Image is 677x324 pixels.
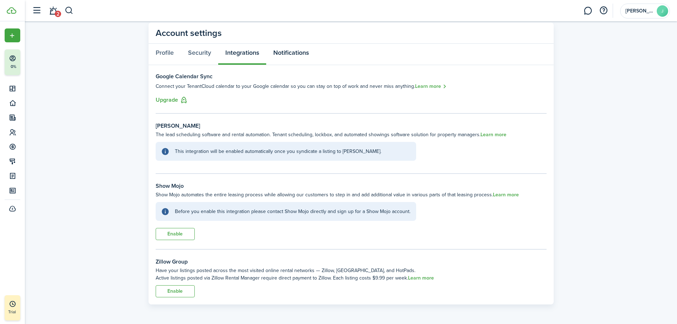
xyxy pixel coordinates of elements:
[156,96,188,105] button: Upgrade
[156,285,195,297] button: Enable
[8,309,37,315] p: Trial
[156,83,415,90] span: Connect your TenantCloud calendar to your Google calendar so you can stay on top of work and neve...
[156,26,222,40] panel-main-title: Account settings
[46,2,60,20] a: Notifications
[30,4,43,17] button: Open sidebar
[156,191,493,198] span: Show Mojo automates the entire leasing process while allowing our customers to step in and add ad...
[161,207,170,216] i: soft
[625,9,654,14] span: Jonathan
[156,267,415,282] span: Have your listings posted across the most visited online rental networks — Zillow, [GEOGRAPHIC_DA...
[5,49,64,75] button: 0%
[266,44,316,65] a: Notifications
[581,2,595,20] a: Messaging
[480,132,506,138] a: Learn more
[65,5,74,17] button: Search
[175,208,411,215] explanation-description: Before you enable this integration please contact Show Mojo directly and sign up for a Show Mojo ...
[415,83,447,91] a: Learn more
[657,5,668,17] avatar-text: J
[181,44,218,65] a: Security
[156,131,480,138] span: The lead scheduling software and rental automation. Tenant scheduling, lockbox, and automated sho...
[175,148,411,155] explanation-description: This integration will be enabled automatically once you syndicate a listing to [PERSON_NAME].
[156,123,547,129] settings-fieldset-title: [PERSON_NAME]
[5,28,20,42] button: Open menu
[493,192,519,198] a: Learn more
[9,64,18,70] p: 0%
[408,275,434,281] a: Learn more
[156,183,547,189] settings-fieldset-title: Show Mojo
[5,295,20,320] a: Trial
[149,44,181,65] a: Profile
[55,11,61,17] span: 2
[7,7,16,14] img: TenantCloud
[156,72,547,81] h3: Google Calendar Sync
[597,5,609,17] button: Open resource center
[161,147,170,155] i: soft
[156,259,547,265] settings-fieldset-title: Zillow Group
[156,228,195,240] button: Enable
